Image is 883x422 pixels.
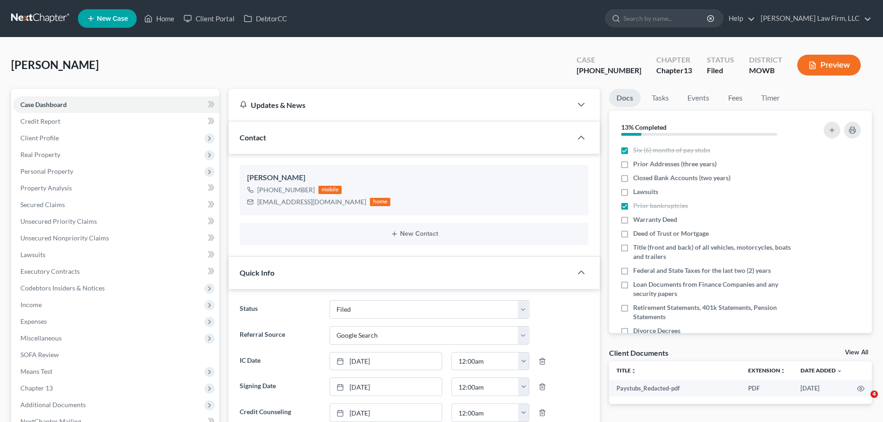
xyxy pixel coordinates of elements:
div: Chapter [656,65,692,76]
label: Status [235,300,324,319]
div: mobile [318,186,342,194]
span: SOFA Review [20,351,59,359]
label: Referral Source [235,326,324,345]
a: Client Portal [179,10,239,27]
a: Extensionunfold_more [748,367,786,374]
a: [DATE] [330,378,442,396]
a: Lawsuits [13,246,219,263]
button: New Contact [247,230,581,238]
span: Retirement Statements, 401k Statements, Pension Statements [633,303,798,321]
a: [PERSON_NAME] Law Firm, LLC [756,10,871,27]
i: unfold_more [780,368,786,374]
div: Client Documents [609,348,668,358]
a: View All [845,349,868,356]
td: PDF [741,380,793,397]
label: Signing Date [235,378,324,396]
a: Timer [754,89,787,107]
div: Updates & News [240,100,561,110]
a: [DATE] [330,353,442,370]
a: Date Added expand_more [800,367,842,374]
span: Quick Info [240,268,274,277]
span: [PERSON_NAME] [11,58,99,71]
span: Executory Contracts [20,267,80,275]
span: Loan Documents from Finance Companies and any security papers [633,280,798,298]
span: Credit Report [20,117,60,125]
a: Fees [720,89,750,107]
span: Income [20,301,42,309]
strong: 13% Completed [621,123,667,131]
button: Preview [797,55,861,76]
span: Unsecured Nonpriority Claims [20,234,109,242]
label: IC Date [235,352,324,371]
a: Unsecured Nonpriority Claims [13,230,219,246]
span: Federal and State Taxes for the last two (2) years [633,266,771,275]
td: Paystubs_Redacted-pdf [609,380,741,397]
a: Titleunfold_more [616,367,636,374]
span: Means Test [20,367,52,375]
span: Real Property [20,151,60,158]
span: Property Analysis [20,184,72,192]
div: District [749,55,782,65]
a: Case Dashboard [13,96,219,113]
a: [DATE] [330,404,442,422]
span: Codebtors Insiders & Notices [20,284,105,292]
input: -- : -- [452,353,519,370]
label: Credit Counseling [235,403,324,422]
a: Executory Contracts [13,263,219,280]
div: Chapter [656,55,692,65]
span: Additional Documents [20,401,86,409]
div: home [370,198,390,206]
a: Home [140,10,179,27]
div: [PERSON_NAME] [247,172,581,183]
span: Case Dashboard [20,101,67,108]
div: Filed [707,65,734,76]
a: Secured Claims [13,196,219,213]
span: New Case [97,15,128,22]
span: Divorce Decrees [633,326,680,335]
span: Chapter 13 [20,384,53,392]
span: Closed Bank Accounts (two years) [633,173,731,183]
span: Deed of Trust or Mortgage [633,229,709,238]
span: Expenses [20,317,47,325]
a: Help [724,10,755,27]
span: 13 [684,66,692,75]
a: Tasks [644,89,676,107]
span: Personal Property [20,167,73,175]
input: -- : -- [452,404,519,422]
a: Unsecured Priority Claims [13,213,219,230]
div: [EMAIL_ADDRESS][DOMAIN_NAME] [257,197,366,207]
span: Prior Addresses (three years) [633,159,717,169]
span: Client Profile [20,134,59,142]
div: Status [707,55,734,65]
div: MOWB [749,65,782,76]
span: Title (front and back) of all vehicles, motorcycles, boats and trailers [633,243,798,261]
i: expand_more [837,368,842,374]
a: SOFA Review [13,346,219,363]
div: Case [577,55,642,65]
a: DebtorCC [239,10,292,27]
span: Contact [240,133,266,142]
input: -- : -- [452,378,519,396]
a: Property Analysis [13,180,219,196]
span: Prior bankruptcies [633,201,688,210]
td: [DATE] [793,380,850,397]
a: Events [680,89,717,107]
span: Unsecured Priority Claims [20,217,97,225]
span: Miscellaneous [20,334,62,342]
span: Lawsuits [20,251,45,258]
a: Credit Report [13,113,219,130]
span: 4 [870,391,878,398]
input: Search by name... [623,10,708,27]
iframe: Intercom live chat [851,391,874,413]
div: [PHONE_NUMBER] [577,65,642,76]
span: Secured Claims [20,201,65,208]
span: Lawsuits [633,187,658,196]
i: unfold_more [631,368,636,374]
a: Docs [609,89,641,107]
span: Six (6) months of pay stubs [633,145,710,155]
div: [PHONE_NUMBER] [257,185,315,195]
span: Warranty Deed [633,215,677,224]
